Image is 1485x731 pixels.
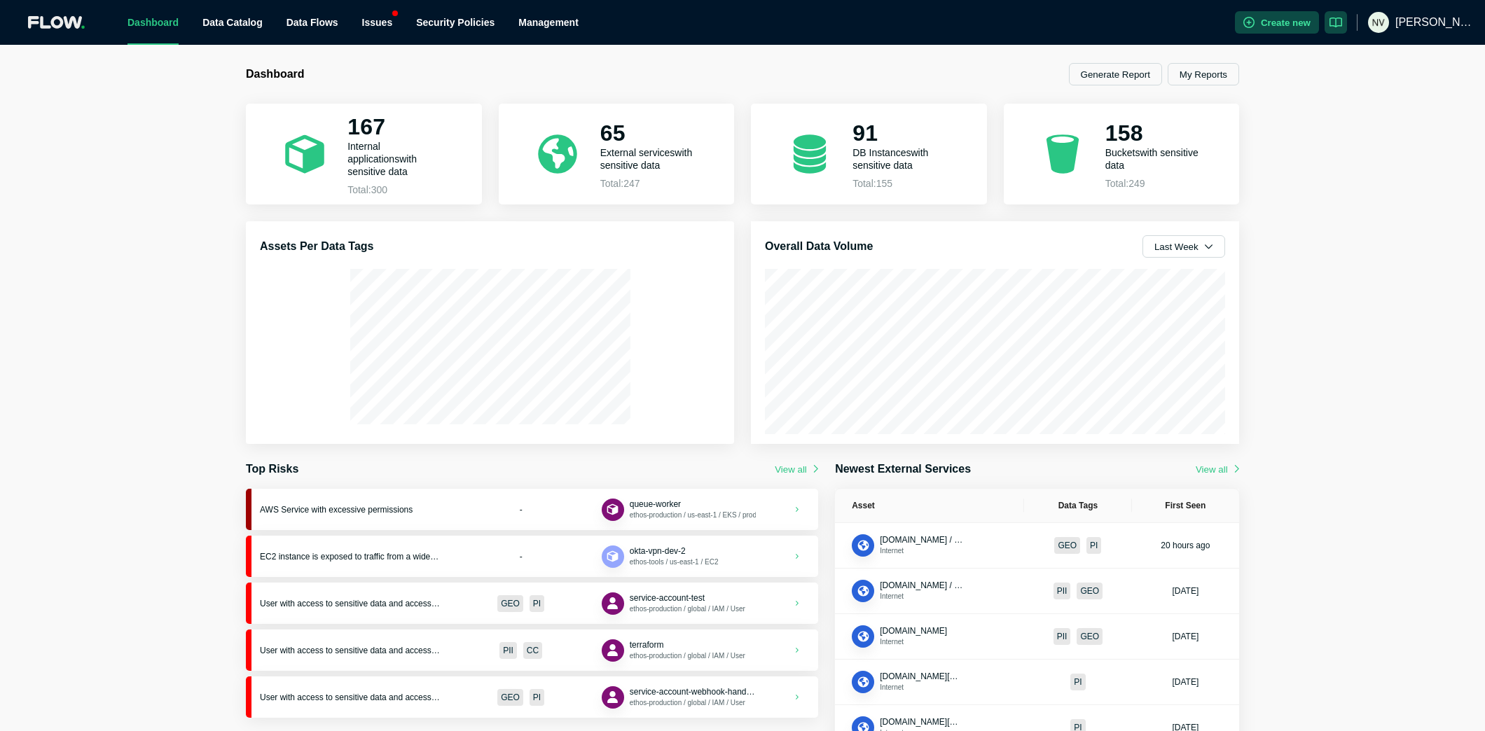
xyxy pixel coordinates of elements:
p: Total: 249 [1105,179,1206,189]
div: Identityterraformethos-production / global / IAM / User [602,639,745,662]
span: [DOMAIN_NAME] / POST /password_change.cgi [880,535,1063,545]
img: ApiEndpoint [856,538,871,553]
button: [DOMAIN_NAME][DATE] / GET /a/leave/ [880,716,964,727]
span: okta-vpn-dev-2 [630,546,686,556]
span: service-account-webhook-handler [630,687,756,697]
img: Application [605,502,620,517]
h2: 65 [600,120,701,146]
a: 65External serviceswith sensitive dataTotal:247 [499,104,735,204]
div: GEO [1077,628,1103,645]
img: ApiEndpoint [856,584,871,599]
div: ApiEndpoint[DOMAIN_NAME][DATE] / GET /docker-compose.ymlInternet [852,671,964,693]
div: PII [1054,583,1071,599]
div: EC2 instance is exposed to traffic from a wide range of Internet addresses [260,552,441,562]
div: ApiEndpoint[DOMAIN_NAME] / POST /api/json/phoneInternet [852,580,964,602]
button: queue-worker [630,499,681,510]
span: ethos-production / global / IAM / User [630,652,745,660]
div: ApiEndpoint[DOMAIN_NAME] / POST /password_change.cgiInternet [852,534,964,557]
button: Last Week [1142,235,1225,258]
a: Dashboard [127,17,179,28]
h3: Newest External Services [835,461,971,478]
img: Identity [607,644,619,656]
img: Identity [607,597,619,609]
th: Asset [835,489,1024,523]
a: Data Catalog [202,17,263,28]
h3: Overall Data Volume [765,238,873,255]
h2: 158 [1105,120,1206,146]
button: [DOMAIN_NAME] / POST /api/json/phone [880,580,964,591]
a: User with access to sensitive data and access key that was not rotated for a long timePIICCIdenti... [246,629,818,671]
span: ethos-production / global / IAM / User [630,699,745,706]
span: terraform [630,640,664,650]
a: 167Internal applicationswith sensitive dataTotal:300 [246,104,482,204]
div: GEO [1077,583,1103,599]
div: - [452,552,590,562]
div: User with access to sensitive data and access key that was not rotated for a long time [260,692,441,702]
span: service-account-test [630,593,705,603]
div: PII [499,642,517,659]
a: User with access to sensitive data and access key that was not rotated for a long timeGEOPIIdenti... [246,583,818,624]
div: - [452,505,590,515]
a: Security Policies [416,17,495,28]
span: [DOMAIN_NAME][DATE] / GET /docker-compose.yml [880,671,1080,681]
div: [DATE] [1172,585,1199,597]
span: Internet [880,683,904,691]
button: View all [1196,464,1239,475]
span: Data Flows [286,17,338,28]
div: GEO [497,595,523,612]
button: [DOMAIN_NAME] / POST /password_change.cgi [880,534,964,545]
p: Total: 155 [852,179,953,189]
span: ethos-tools / us-east-1 / EC2 [630,558,719,566]
button: [DOMAIN_NAME][DATE] / GET /docker-compose.yml [880,671,964,682]
p: Total: 300 [347,185,448,195]
button: Create new [1235,11,1319,34]
th: First Seen [1132,489,1239,523]
p: DB Instances with sensitive data [852,146,953,172]
p: Buckets with sensitive data [1105,146,1206,172]
button: Identity [602,639,624,662]
th: Data Tags [1024,489,1132,523]
div: CC [523,642,542,659]
img: 41fc20af0c1cf4c054f3615801c6e28a [1368,12,1389,33]
div: PII [1054,628,1071,645]
h1: Dashboard [246,67,742,81]
span: ethos-production / us-east-1 / EKS / production / default [630,511,802,519]
button: terraform [630,639,664,650]
a: 91DB Instanceswith sensitive dataTotal:155 [751,104,987,204]
span: Internet [880,592,904,600]
span: [DOMAIN_NAME][DATE] / GET /a/leave/ [880,717,1032,727]
span: Internet [880,547,904,555]
div: User with access to sensitive data and access key that was not rotated for a long time [260,646,441,655]
a: 158Bucketswith sensitive dataTotal:249 [1004,104,1240,204]
div: Applicationqueue-workerethos-production / us-east-1 / EKS / production / default [602,499,756,521]
button: service-account-test [630,592,705,604]
span: queue-worker [630,499,681,509]
div: PI [530,689,544,706]
div: PI [1086,537,1101,554]
img: Application [605,549,620,564]
div: User with access to sensitive data and access key that was not rotated for a long time [260,599,441,608]
button: ApiEndpoint [852,580,874,602]
h3: Assets Per Data Tags [260,238,373,255]
div: PI [1070,674,1085,690]
h3: Top Risks [246,461,298,478]
div: GEO [1054,537,1080,554]
div: 20 hours ago [1161,540,1210,551]
button: service-account-webhook-handler [630,686,756,697]
div: Application[DOMAIN_NAME]Internet [852,625,947,648]
span: Internet [880,638,904,646]
span: [DOMAIN_NAME] / POST /api/json/phone [880,580,1036,590]
img: Application [856,629,871,644]
button: Identity [602,686,624,709]
button: Generate Report [1069,63,1162,85]
div: [DATE] [1172,676,1199,688]
h2: 91 [852,120,953,146]
button: okta-vpn-dev-2 [630,545,686,557]
button: View all [775,464,818,475]
img: ApiEndpoint [856,675,871,690]
button: ApiEndpoint [852,534,874,557]
a: AWS Service with excessive permissions-Applicationqueue-workerethos-production / us-east-1 / EKS ... [246,489,818,530]
button: [DOMAIN_NAME] [880,625,947,636]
